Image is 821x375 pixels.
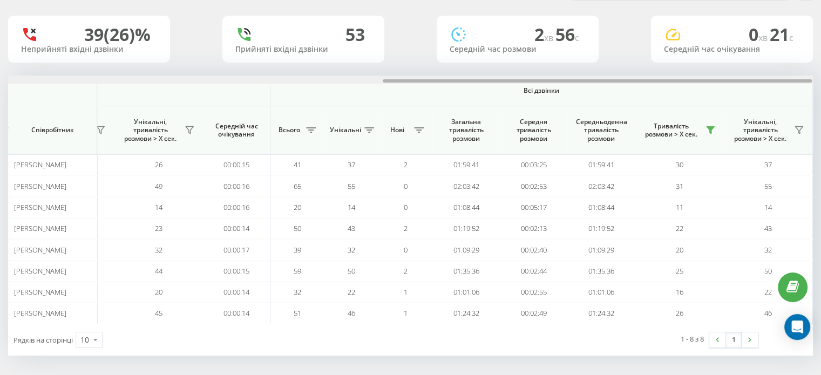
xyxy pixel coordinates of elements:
[432,175,500,196] td: 02:03:42
[276,126,303,134] span: Всього
[450,45,586,54] div: Середній час розмови
[294,287,301,297] span: 32
[567,282,635,303] td: 01:01:06
[404,308,408,318] span: 1
[203,282,270,303] td: 00:00:14
[500,218,567,239] td: 00:02:13
[14,202,66,212] span: [PERSON_NAME]
[567,261,635,282] td: 01:35:36
[676,308,683,318] span: 26
[567,175,635,196] td: 02:03:42
[384,126,411,134] span: Нові
[764,160,772,169] span: 37
[119,118,181,143] span: Унікальні, тривалість розмови > Х сек.
[203,218,270,239] td: 00:00:14
[664,45,800,54] div: Середній час очікування
[764,245,772,255] span: 32
[758,32,770,44] span: хв
[729,118,791,143] span: Унікальні, тривалість розмови > Х сек.
[725,332,742,347] a: 1
[567,303,635,324] td: 01:24:32
[404,181,408,191] span: 0
[544,32,555,44] span: хв
[749,23,770,46] span: 0
[203,239,270,260] td: 00:00:17
[764,223,772,233] span: 43
[203,154,270,175] td: 00:00:15
[203,175,270,196] td: 00:00:16
[84,24,151,45] div: 39 (26)%
[404,287,408,297] span: 1
[404,202,408,212] span: 0
[432,197,500,218] td: 01:08:44
[432,261,500,282] td: 01:35:36
[14,266,66,276] span: [PERSON_NAME]
[348,160,355,169] span: 37
[203,197,270,218] td: 00:00:16
[348,202,355,212] span: 14
[14,308,66,318] span: [PERSON_NAME]
[80,335,89,345] div: 10
[294,223,301,233] span: 50
[155,245,162,255] span: 32
[764,181,772,191] span: 55
[676,287,683,297] span: 16
[764,308,772,318] span: 46
[789,32,793,44] span: c
[500,154,567,175] td: 00:03:25
[764,266,772,276] span: 50
[348,245,355,255] span: 32
[567,197,635,218] td: 01:08:44
[404,223,408,233] span: 2
[235,45,371,54] div: Прийняті вхідні дзвінки
[345,24,365,45] div: 53
[294,245,301,255] span: 39
[432,239,500,260] td: 01:09:29
[155,160,162,169] span: 26
[567,239,635,260] td: 01:09:29
[348,181,355,191] span: 55
[440,118,492,143] span: Загальна тривалість розмови
[676,245,683,255] span: 20
[294,160,301,169] span: 41
[500,197,567,218] td: 00:05:17
[294,202,301,212] span: 20
[294,266,301,276] span: 59
[404,266,408,276] span: 2
[13,335,73,345] span: Рядків на сторінці
[155,223,162,233] span: 23
[211,122,262,139] span: Середній час очікування
[432,303,500,324] td: 01:24:32
[676,223,683,233] span: 22
[348,266,355,276] span: 50
[567,154,635,175] td: 01:59:41
[155,266,162,276] span: 44
[155,181,162,191] span: 49
[575,118,627,143] span: Середньоденна тривалість розмови
[330,126,361,134] span: Унікальні
[508,118,559,143] span: Середня тривалість розмови
[155,308,162,318] span: 45
[640,122,702,139] span: Тривалість розмови > Х сек.
[203,303,270,324] td: 00:00:14
[14,287,66,297] span: [PERSON_NAME]
[14,181,66,191] span: [PERSON_NAME]
[14,245,66,255] span: [PERSON_NAME]
[567,218,635,239] td: 01:19:52
[17,126,87,134] span: Співробітник
[676,202,683,212] span: 11
[294,181,301,191] span: 65
[534,23,555,46] span: 2
[432,154,500,175] td: 01:59:41
[784,314,810,340] div: Open Intercom Messenger
[500,175,567,196] td: 00:02:53
[302,86,781,95] span: Всі дзвінки
[432,282,500,303] td: 01:01:06
[681,333,704,344] div: 1 - 8 з 8
[764,202,772,212] span: 14
[404,245,408,255] span: 0
[203,261,270,282] td: 00:00:15
[764,287,772,297] span: 22
[500,261,567,282] td: 00:02:44
[21,45,157,54] div: Неприйняті вхідні дзвінки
